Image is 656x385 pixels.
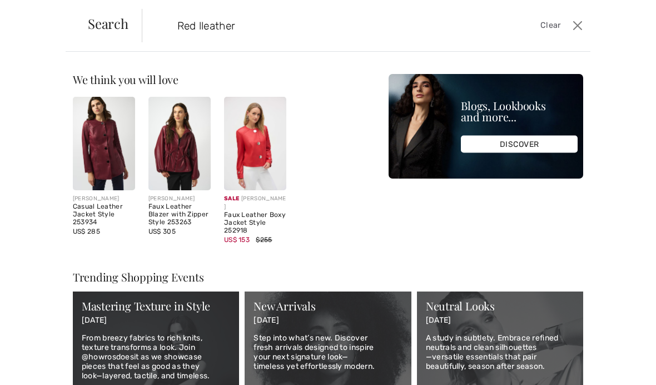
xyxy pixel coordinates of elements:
span: Search [88,17,128,30]
div: Faux Leather Boxy Jacket Style 252918 [224,211,286,234]
div: Faux Leather Blazer with Zipper Style 253263 [148,203,211,226]
div: DISCOVER [461,136,578,153]
img: Blogs, Lookbooks and more... [389,74,583,179]
span: US$ 305 [148,228,176,235]
span: $255 [256,236,272,244]
p: [DATE] [426,316,574,325]
div: Neutral Looks [426,300,574,312]
p: [DATE] [82,316,230,325]
img: Faux Leather Boxy Jacket Style 252918. Radiant red [224,97,286,190]
div: Trending Shopping Events [73,272,583,283]
input: TYPE TO SEARCH [169,9,470,42]
div: Blogs, Lookbooks and more... [461,100,578,122]
p: [DATE] [254,316,402,325]
p: Step into what’s new. Discover fresh arrivals designed to inspire your next signature look—timele... [254,334,402,371]
span: We think you will love [73,72,178,87]
p: From breezy fabrics to rich knits, texture transforms a look. Join @howrosdoesit as we showcase p... [82,334,230,381]
div: Casual Leather Jacket Style 253934 [73,203,135,226]
div: New Arrivals [254,300,402,312]
div: [PERSON_NAME] [148,195,211,203]
span: Sale [224,195,239,202]
span: US$ 285 [73,228,100,235]
div: [PERSON_NAME] [73,195,135,203]
span: US$ 153 [224,236,250,244]
span: Clear [540,19,561,32]
div: Mastering Texture in Style [82,300,230,312]
button: Close [570,17,586,34]
img: Faux Leather Blazer with Zipper Style 253263. Merlot [148,97,211,190]
p: A study in subtlety. Embrace refined neutrals and clean silhouettes—versatile essentials that pai... [426,334,574,371]
div: [PERSON_NAME] [224,195,286,211]
img: Casual Leather Jacket Style 253934. Merlot [73,97,135,190]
